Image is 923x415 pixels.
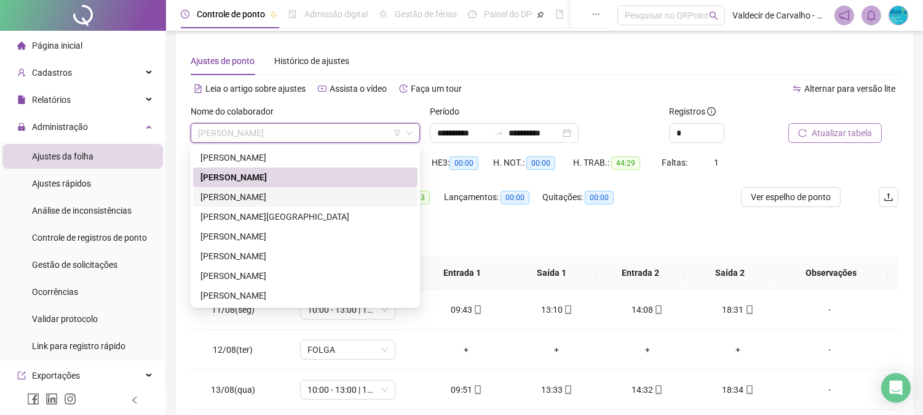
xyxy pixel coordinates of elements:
[493,156,573,170] div: H. NOT.:
[714,158,719,167] span: 1
[270,11,277,18] span: pushpin
[200,230,410,243] div: [PERSON_NAME]
[866,10,877,21] span: bell
[793,343,866,357] div: -
[130,396,139,405] span: left
[612,303,683,316] div: 14:08
[611,156,640,170] span: 44:29
[411,84,462,94] span: Faça um tour
[709,11,718,20] span: search
[193,286,418,305] div: VICTOR HUGO GONÇALVES DA SILVA
[191,105,282,118] label: Nome do colaborador
[191,56,255,66] span: Ajustes de ponto
[702,303,773,316] div: 18:31
[193,187,418,207] div: JERONIMO LEANDRO DA SILVA ALVES
[193,246,418,266] div: LEORNARDO ELIZIARIO SOARES
[17,123,26,131] span: lock
[46,393,58,405] span: linkedin
[653,385,663,394] span: mobile
[32,41,82,50] span: Página inicial
[555,10,564,18] span: book
[32,179,91,188] span: Ajustes rápidos
[27,393,39,405] span: facebook
[32,287,78,297] span: Ocorrências
[751,190,831,204] span: Ver espelho de ponto
[64,393,76,405] span: instagram
[406,129,413,137] span: down
[784,266,878,280] span: Observações
[193,266,418,286] div: TIAGO SOUZA SILVA
[669,105,716,118] span: Registros
[798,129,807,137] span: reload
[32,122,88,132] span: Administração
[304,9,368,19] span: Admissão digital
[702,383,773,397] div: 18:34
[213,345,253,355] span: 12/08(ter)
[707,107,716,116] span: info-circle
[744,305,754,314] span: mobile
[32,260,117,270] span: Gestão de solicitações
[307,381,388,399] span: 10:00 - 13:00 | 14:00 - 18:20
[774,256,888,290] th: Observações
[399,84,408,93] span: history
[839,10,850,21] span: notification
[17,371,26,380] span: export
[732,9,827,22] span: Valdecir de Carvalho - BlueW Shop Taboão
[812,126,872,140] span: Atualizar tabela
[881,373,911,403] div: Open Intercom Messenger
[274,56,349,66] span: Histórico de ajustes
[32,341,125,351] span: Link para registro rápido
[431,343,502,357] div: +
[521,343,592,357] div: +
[430,105,467,118] label: Período
[450,156,478,170] span: 00:00
[431,383,502,397] div: 09:51
[472,305,482,314] span: mobile
[889,6,908,25] img: 19474
[501,191,529,204] span: 00:00
[193,207,418,227] div: JORDY MONTENEGRO
[494,128,504,138] span: swap-right
[431,303,502,316] div: 09:43
[198,124,413,142] span: IVANILSON OLIVEIRA DE SOUZA
[444,190,542,204] div: Lançamentos:
[685,256,774,290] th: Saída 2
[181,10,189,18] span: clock-circle
[653,305,663,314] span: mobile
[205,84,306,94] span: Leia o artigo sobre ajustes
[288,10,297,18] span: file-done
[788,123,882,143] button: Atualizar tabela
[432,156,493,170] div: HE 3:
[472,385,482,394] span: mobile
[585,191,614,204] span: 00:00
[200,171,410,184] div: [PERSON_NAME]
[662,158,689,167] span: Faltas:
[793,303,866,316] div: -
[17,95,26,104] span: file
[200,151,410,164] div: [PERSON_NAME]
[197,9,265,19] span: Controle de ponto
[702,343,773,357] div: +
[537,11,544,18] span: pushpin
[32,371,80,381] span: Exportações
[793,84,801,93] span: swap
[573,156,662,170] div: H. TRAB.:
[193,227,418,246] div: KAWANY SOUSA ARAUJO
[200,249,410,263] div: [PERSON_NAME]
[418,256,507,290] th: Entrada 1
[612,343,683,357] div: +
[307,300,388,319] span: 10:00 - 13:00 | 14:00 - 18:20
[741,187,841,207] button: Ver espelho de ponto
[193,167,418,187] div: IVANILSON OLIVEIRA DE SOUZA
[542,190,631,204] div: Quitações:
[32,314,98,324] span: Validar protocolo
[32,233,147,243] span: Controle de registros de ponto
[212,305,255,315] span: 11/08(seg)
[17,68,26,77] span: user-add
[563,305,572,314] span: mobile
[507,256,596,290] th: Saída 1
[468,10,477,18] span: dashboard
[744,385,754,394] span: mobile
[526,156,555,170] span: 00:00
[32,151,93,161] span: Ajustes da folha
